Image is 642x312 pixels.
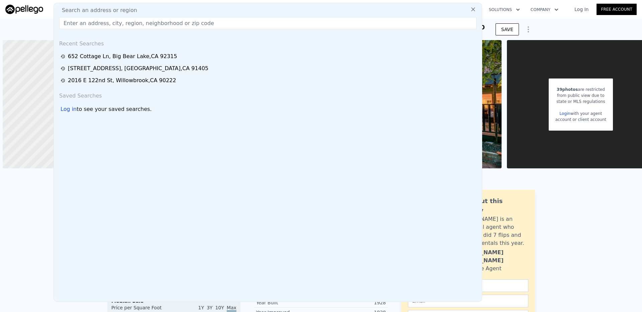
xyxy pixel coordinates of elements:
[68,76,176,85] div: 2016 E 122nd St , Willowbrook , CA 90222
[61,105,77,113] div: Log in
[198,305,204,310] span: 1Y
[557,87,578,92] span: 39 photos
[57,87,479,103] div: Saved Searches
[597,4,637,15] a: Free Account
[77,105,151,113] span: to see your saved searches.
[484,4,525,16] button: Solutions
[570,111,602,116] span: with your agent
[454,215,528,247] div: [PERSON_NAME] is an active local agent who personally did 7 flips and bought 3 rentals this year.
[555,87,606,93] div: are restricted
[321,299,386,306] div: 1928
[525,4,564,16] button: Company
[559,111,570,116] a: Login
[227,305,236,312] span: Max
[555,117,606,123] div: account or client account
[57,6,137,14] span: Search an address or region
[59,17,476,29] input: Enter an address, city, region, neighborhood or zip code
[61,52,477,60] a: 652 Cottage Ln, Big Bear Lake,CA 92315
[68,64,208,72] div: [STREET_ADDRESS] , [GEOGRAPHIC_DATA] , CA 91405
[61,64,477,72] a: [STREET_ADDRESS], [GEOGRAPHIC_DATA],CA 91405
[522,23,535,36] button: Show Options
[207,305,212,310] span: 3Y
[454,249,528,265] div: [PERSON_NAME] [PERSON_NAME]
[61,76,477,85] a: 2016 E 122nd St, Willowbrook,CA 90222
[215,305,224,310] span: 10Y
[566,6,597,13] a: Log In
[57,34,479,50] div: Recent Searches
[555,99,606,105] div: state or MLS regulations
[256,299,321,306] div: Year Built
[5,5,43,14] img: Pellego
[555,93,606,99] div: from public view due to
[454,196,528,215] div: Ask about this property
[496,23,519,35] button: SAVE
[68,52,177,60] div: 652 Cottage Ln , Big Bear Lake , CA 92315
